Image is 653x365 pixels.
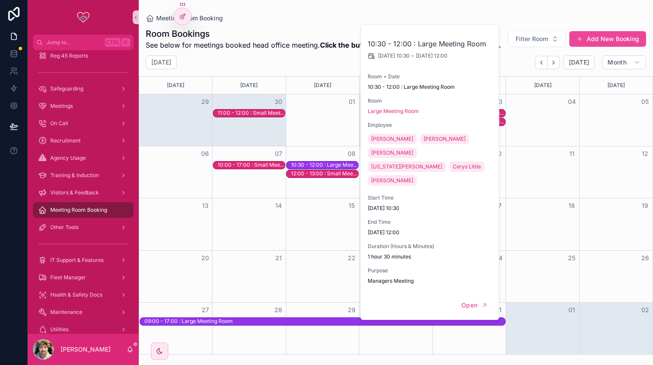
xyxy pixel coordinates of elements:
[411,52,414,59] span: -
[273,97,284,107] button: 30
[33,322,134,337] a: Utilities
[368,122,493,129] span: Employee
[368,267,493,274] span: Purpose
[50,155,86,162] span: Agency Usage
[273,253,284,263] button: 21
[218,109,285,117] div: 11:00 - 12:00 : Small Meeting Room
[273,200,284,211] button: 14
[273,305,284,315] button: 28
[139,76,653,355] div: Month View
[563,55,595,69] button: [DATE]
[368,148,417,158] a: [PERSON_NAME]
[146,14,223,23] a: Meeting Room Booking
[61,345,111,354] p: [PERSON_NAME]
[144,318,233,325] div: 09:00 - 17:00 : Large Meeting Room
[368,97,493,104] span: Room
[640,149,650,159] button: 12
[156,14,223,23] span: Meeting Room Booking
[140,77,211,94] div: [DATE]
[33,168,134,183] a: Training & Induction
[368,278,493,284] span: Managers Meeting
[33,202,134,218] a: Meeting Room Booking
[567,253,577,263] button: 25
[371,136,413,142] span: [PERSON_NAME]
[508,31,566,47] button: Select Button
[640,200,650,211] button: 19
[371,177,413,184] span: [PERSON_NAME]
[368,219,493,226] span: End Time
[346,305,357,315] button: 29
[33,220,134,235] a: Other Tools
[33,304,134,320] a: Maintenance
[50,207,107,213] span: Meeting Room Booking
[368,243,493,250] span: Duration (Hours & Minutes)
[368,253,493,260] span: 1 hour 30 minutes
[33,287,134,303] a: Health & Safety Docs
[200,200,210,211] button: 13
[346,200,357,211] button: 15
[420,134,469,144] a: [PERSON_NAME]
[371,149,413,156] span: [PERSON_NAME]
[50,224,78,231] span: Other Tools
[50,137,81,144] span: Recruitment
[50,257,104,264] span: IT Support & Features
[33,270,134,285] a: Fleet Manager
[33,116,134,131] a: On Call
[368,162,446,172] a: [US_STATE][PERSON_NAME]
[569,31,646,47] button: Add New Booking
[50,103,73,110] span: Meetings
[146,40,501,50] span: See below for meetings booked head office meeting.
[50,172,99,179] span: Training & Induction
[218,162,285,168] div: 10:00 - 17:00 : Small Meeting Room
[33,185,134,200] a: Visitors & Feedback
[33,98,134,114] a: Meetings
[368,205,493,212] span: [DATE] 10:30
[368,134,417,144] a: [PERSON_NAME]
[456,298,493,313] button: Open
[581,77,651,94] div: [DATE]
[218,110,285,116] div: 11:00 - 12:00 : Small Meeting Room
[33,48,134,64] a: Reg 45 Reports
[346,149,357,159] button: 08
[507,77,578,94] div: [DATE]
[346,253,357,263] button: 22
[33,35,134,50] button: Jump to...CtrlK
[146,28,501,40] h1: Room Bookings
[548,56,560,69] button: Next
[416,52,447,59] span: [DATE] 12:00
[50,326,69,333] span: Utilities
[76,10,90,24] img: App logo
[33,150,134,166] a: Agency Usage
[378,52,410,59] span: [DATE] 10:30
[33,252,134,268] a: IT Support & Features
[371,163,442,170] span: [US_STATE][PERSON_NAME]
[50,189,99,196] span: Visitors & Feedback
[200,305,210,315] button: 27
[105,38,121,47] span: Ctrl
[569,58,589,66] span: [DATE]
[200,149,210,159] button: 06
[320,41,501,49] strong: Click the button on the right to create a new booking.
[291,170,358,177] div: 12:00 - 13:00 : Small Meeting Room
[214,77,284,94] div: [DATE]
[368,194,493,201] span: Start Time
[368,175,417,186] a: [PERSON_NAME]
[368,39,493,49] h2: 10:30 - 12:00 : Large Meeting Room
[368,84,493,90] span: 10:30 - 12:00 : Large Meeting Room
[424,136,466,142] span: [PERSON_NAME]
[461,301,477,309] span: Open
[291,170,358,178] div: 12:00 - 13:00 : Small Meeting Room
[368,108,419,115] a: Large Meeting Room
[346,97,357,107] button: 01
[449,162,484,172] a: Cerys Little
[33,81,134,97] a: Safeguarding
[567,200,577,211] button: 18
[535,56,548,69] button: Back
[50,85,83,92] span: Safeguarding
[640,253,650,263] button: 26
[640,305,650,315] button: 02
[273,149,284,159] button: 07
